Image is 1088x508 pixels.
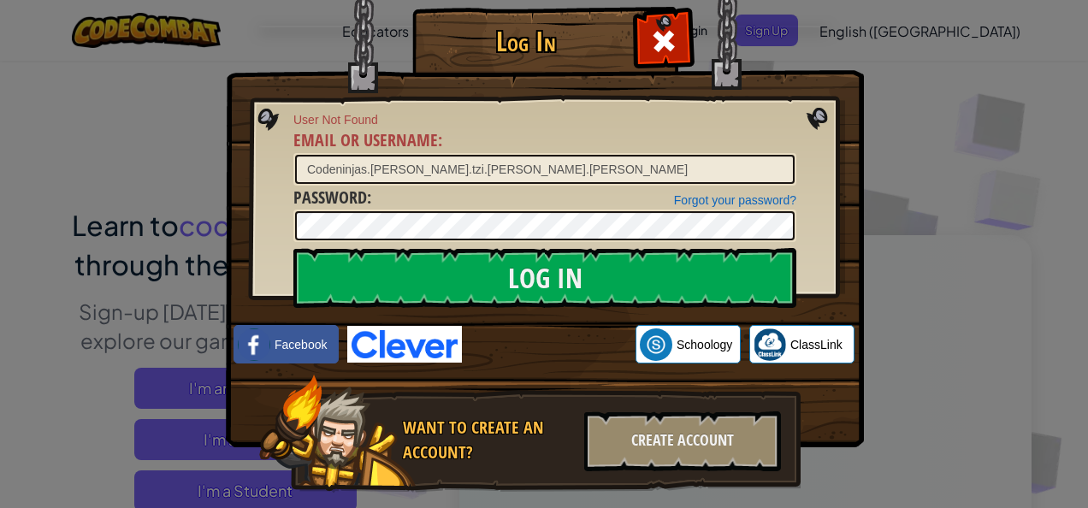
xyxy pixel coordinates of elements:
[790,336,843,353] span: ClassLink
[640,328,672,361] img: schoology.png
[293,186,367,209] span: Password
[293,128,438,151] span: Email or Username
[347,326,462,363] img: clever-logo-blue.png
[677,336,732,353] span: Schoology
[674,193,796,207] a: Forgot your password?
[238,328,270,361] img: facebook_small.png
[293,128,442,153] label: :
[417,27,635,56] h1: Log In
[462,326,636,363] iframe: Sign in with Google Button
[403,416,574,464] div: Want to create an account?
[293,248,796,308] input: Log In
[275,336,327,353] span: Facebook
[293,186,371,210] label: :
[293,111,796,128] span: User Not Found
[584,411,781,471] div: Create Account
[754,328,786,361] img: classlink-logo-small.png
